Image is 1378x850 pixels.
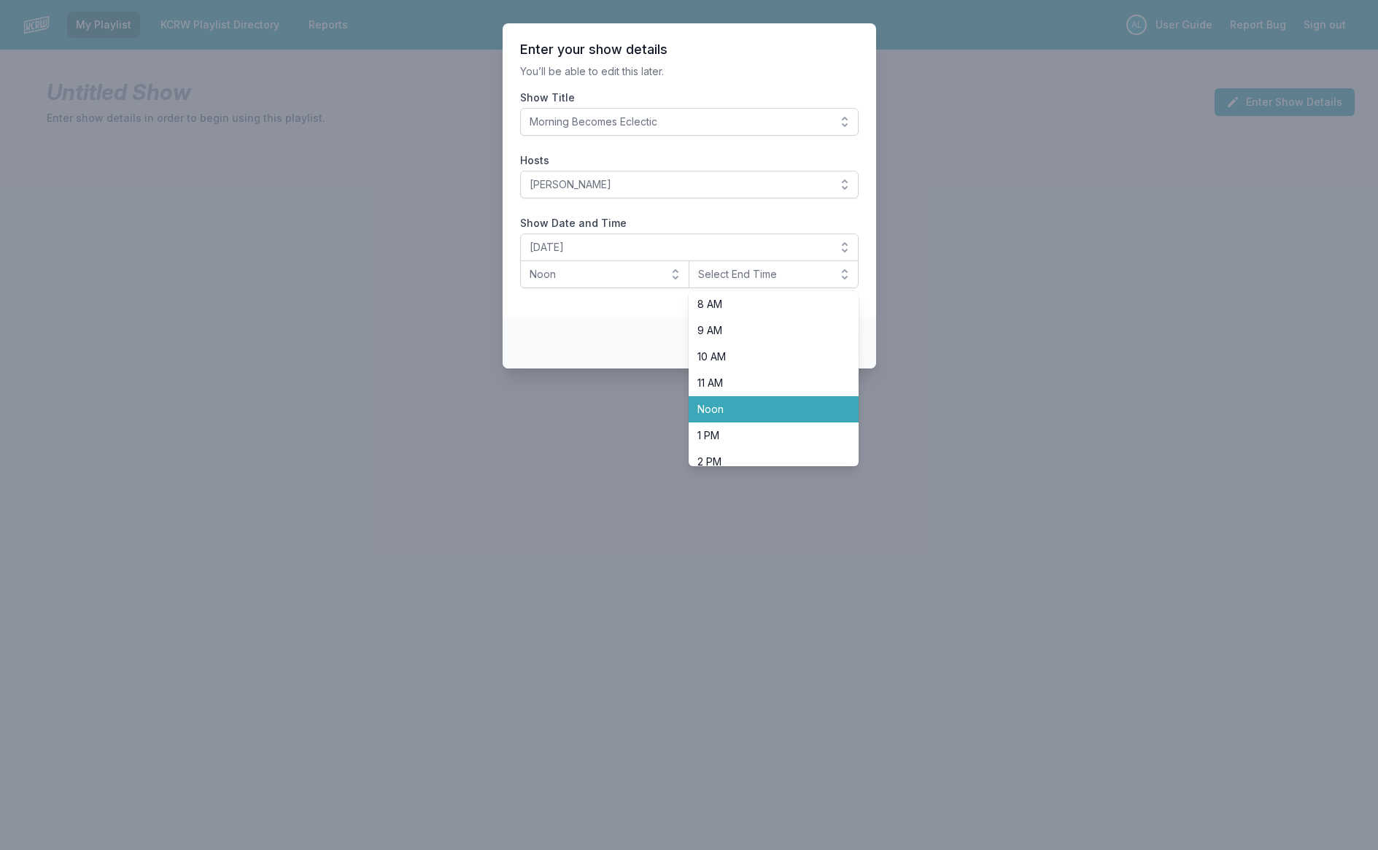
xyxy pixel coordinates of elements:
button: Morning Becomes Eclectic [520,108,859,136]
span: Noon [530,267,660,282]
span: 9 AM [697,323,832,338]
span: 1 PM [697,428,832,443]
button: Select End Time [689,260,859,288]
span: 2 PM [697,455,832,469]
label: Show Title [520,90,859,105]
span: [PERSON_NAME] [530,177,829,192]
span: Select End Time [698,267,829,282]
p: You’ll be able to edit this later. [520,64,859,79]
label: Hosts [520,153,859,168]
span: 8 AM [697,297,832,312]
span: [DATE] [530,240,829,255]
span: 10 AM [697,349,832,364]
span: 11 AM [697,376,832,390]
button: Noon [520,260,690,288]
button: [PERSON_NAME] [520,171,859,198]
span: Morning Becomes Eclectic [530,115,829,129]
span: Noon [697,402,832,417]
header: Enter your show details [520,41,859,58]
legend: Show Date and Time [520,216,627,231]
button: [DATE] [520,233,859,261]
